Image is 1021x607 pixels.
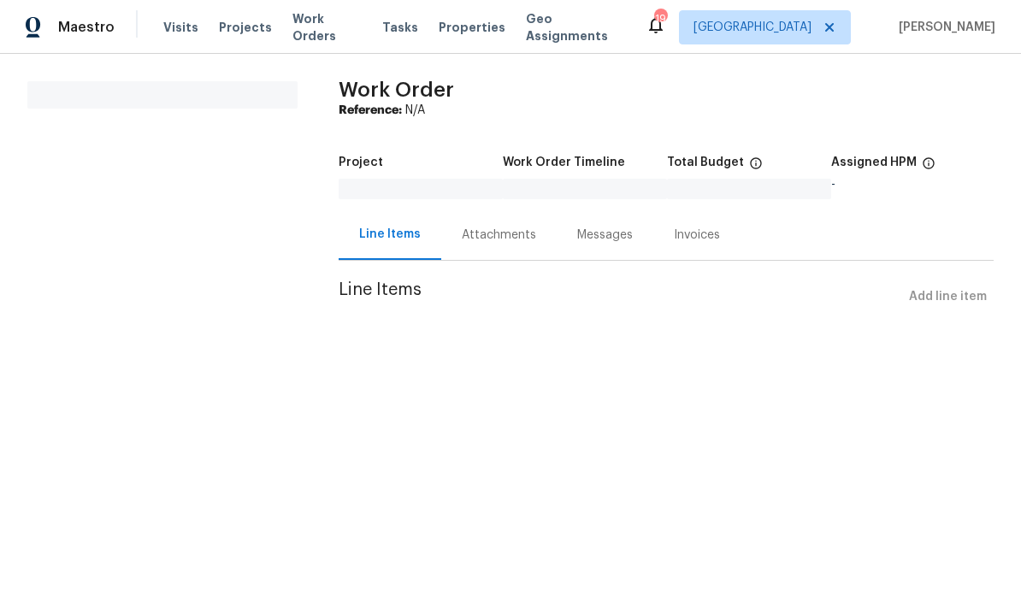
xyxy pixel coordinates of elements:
span: Line Items [339,281,902,313]
div: N/A [339,102,994,119]
div: - [831,179,994,191]
div: 19 [654,10,666,27]
span: Work Orders [292,10,362,44]
div: Line Items [359,226,421,243]
span: Projects [219,19,272,36]
div: Attachments [462,227,536,244]
div: Messages [577,227,633,244]
span: Visits [163,19,198,36]
span: Tasks [382,21,418,33]
div: Invoices [674,227,720,244]
span: Geo Assignments [526,10,625,44]
h5: Project [339,156,383,168]
span: Maestro [58,19,115,36]
span: Work Order [339,80,454,100]
span: [GEOGRAPHIC_DATA] [693,19,811,36]
h5: Work Order Timeline [503,156,625,168]
span: The total cost of line items that have been proposed by Opendoor. This sum includes line items th... [749,156,763,179]
h5: Assigned HPM [831,156,917,168]
b: Reference: [339,104,402,116]
h5: Total Budget [667,156,744,168]
span: The hpm assigned to this work order. [922,156,935,179]
span: Properties [439,19,505,36]
span: [PERSON_NAME] [892,19,995,36]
